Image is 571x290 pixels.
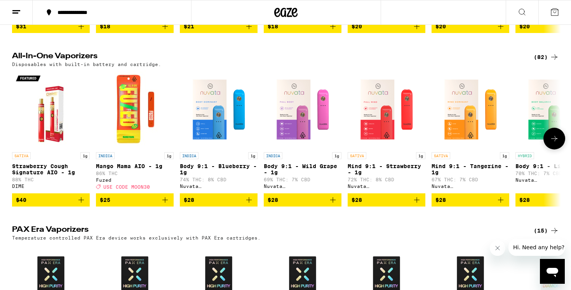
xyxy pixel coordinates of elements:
a: Open page for Body 9:1 - Blueberry - 1g from Nuvata (CA) [180,71,258,193]
p: Mind 9:1 - Tangerine - 1g [432,163,509,175]
p: HYBRID [515,152,534,159]
p: Mango Mama AIO - 1g [96,163,174,169]
p: INDICA [96,152,115,159]
a: (82) [534,52,559,62]
button: Add to bag [96,20,174,33]
a: Open page for Mind 9:1 - Strawberry - 1g from Nuvata (CA) [348,71,425,193]
h2: PAX Era Vaporizers [12,226,521,235]
span: $20 [519,23,530,30]
img: Nuvata (CA) - Body 9:1 - Blueberry - 1g [180,71,258,148]
button: Add to bag [432,193,509,207]
img: Nuvata (CA) - Mind 9:1 - Tangerine - 1g [432,71,509,148]
button: Add to bag [348,20,425,33]
p: 67% THC: 7% CBD [432,177,509,182]
p: Disposables with built-in battery and cartridge. [12,62,161,67]
span: $28 [352,197,362,203]
p: 74% THC: 8% CBD [180,177,258,182]
p: INDICA [264,152,282,159]
span: USE CODE MOON30 [103,184,150,189]
p: 72% THC: 8% CBD [348,177,425,182]
p: 1g [416,152,425,159]
button: Add to bag [264,20,341,33]
p: 69% THC: 7% CBD [264,177,341,182]
p: 1g [80,152,90,159]
a: Open page for Body 9:1 - Wild Grape - 1g from Nuvata (CA) [264,71,341,193]
p: 1g [500,152,509,159]
iframe: Close message [490,240,505,256]
div: Nuvata ([GEOGRAPHIC_DATA]) [432,184,509,189]
div: DIME [12,184,90,189]
button: Add to bag [348,193,425,207]
div: Fuzed [96,177,174,182]
span: $28 [519,197,530,203]
a: (15) [534,226,559,235]
span: $28 [268,197,278,203]
div: Nuvata ([GEOGRAPHIC_DATA]) [180,184,258,189]
div: Nuvata ([GEOGRAPHIC_DATA]) [348,184,425,189]
h2: All-In-One Vaporizers [12,52,521,62]
iframe: Button to launch messaging window [540,259,565,284]
p: SATIVA [348,152,366,159]
p: Mind 9:1 - Strawberry - 1g [348,163,425,175]
button: Add to bag [96,193,174,207]
button: Add to bag [180,20,258,33]
span: $21 [184,23,194,30]
button: Add to bag [432,20,509,33]
p: 1g [164,152,174,159]
p: SATIVA [432,152,450,159]
button: Add to bag [264,193,341,207]
span: $31 [16,23,26,30]
p: SATIVA [12,152,31,159]
div: Nuvata ([GEOGRAPHIC_DATA]) [264,184,341,189]
span: $20 [352,23,362,30]
p: 88% THC [12,177,90,182]
p: 1g [332,152,341,159]
p: Body 9:1 - Wild Grape - 1g [264,163,341,175]
a: Open page for Mango Mama AIO - 1g from Fuzed [96,71,174,193]
img: Nuvata (CA) - Mind 9:1 - Strawberry - 1g [348,71,425,148]
iframe: Message from company [508,239,565,256]
a: Open page for Mind 9:1 - Tangerine - 1g from Nuvata (CA) [432,71,509,193]
p: INDICA [180,152,198,159]
img: Nuvata (CA) - Body 9:1 - Wild Grape - 1g [264,71,341,148]
button: Add to bag [12,20,90,33]
a: Open page for Strawberry Cough Signature AIO - 1g from DIME [12,71,90,193]
span: $18 [100,23,110,30]
p: 1g [248,152,258,159]
span: $28 [184,197,194,203]
span: $20 [435,23,446,30]
span: $28 [435,197,446,203]
span: $40 [16,197,26,203]
img: DIME - Strawberry Cough Signature AIO - 1g [12,71,90,148]
button: Add to bag [12,193,90,207]
p: Temperature controlled PAX Era device works exclusively with PAX Era cartridges. [12,235,261,240]
p: Body 9:1 - Blueberry - 1g [180,163,258,175]
p: Strawberry Cough Signature AIO - 1g [12,163,90,175]
button: Add to bag [180,193,258,207]
span: $18 [268,23,278,30]
p: 86% THC [96,171,174,176]
img: Fuzed - Mango Mama AIO - 1g [96,71,174,148]
span: $25 [100,197,110,203]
